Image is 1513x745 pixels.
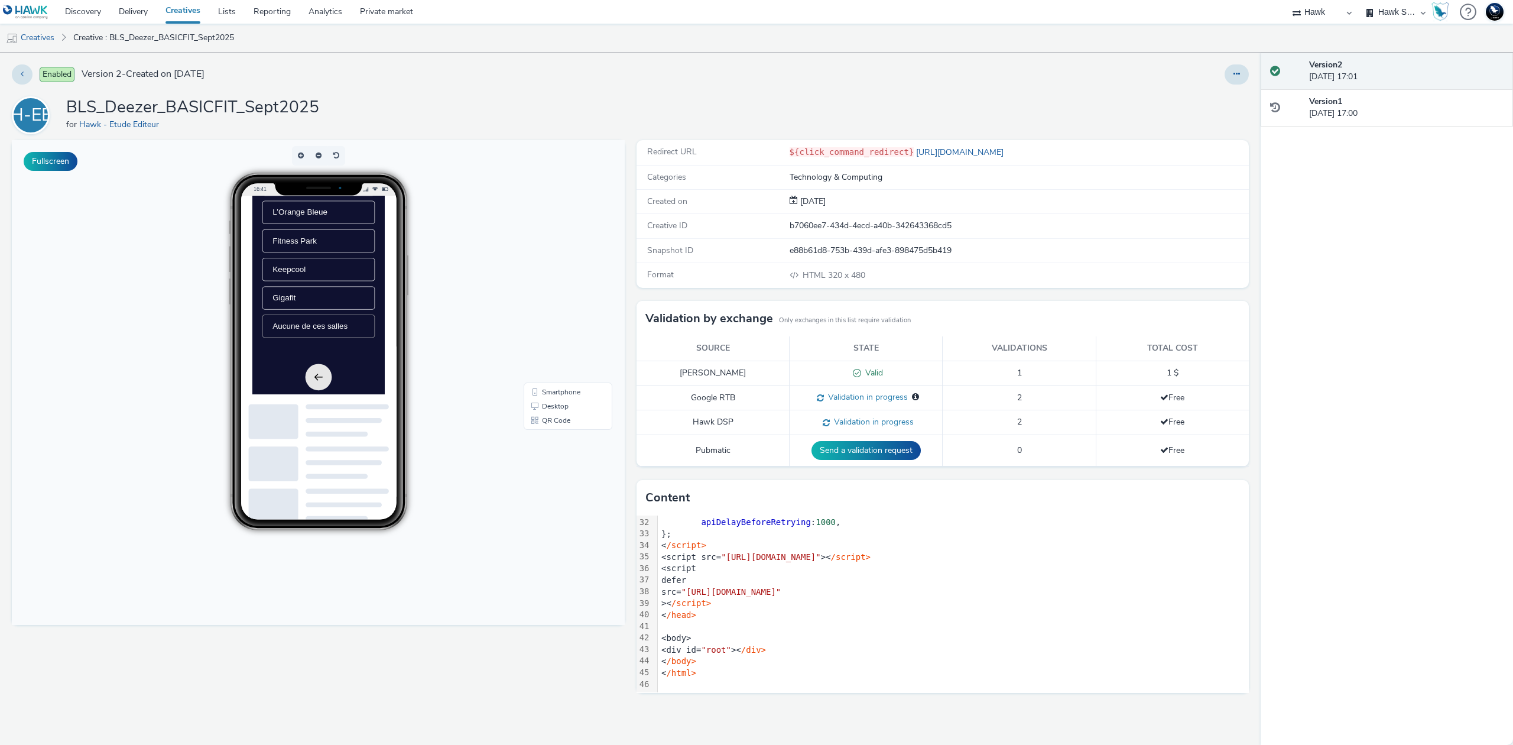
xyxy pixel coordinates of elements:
[1160,392,1184,403] span: Free
[824,391,908,403] span: Validation in progress
[1431,2,1449,21] img: Hawk Academy
[76,240,113,278] button: Previous
[637,644,651,656] div: 43
[637,336,790,361] th: Source
[637,410,790,435] td: Hawk DSP
[645,489,690,507] h3: Content
[10,99,51,132] div: H-EE
[637,621,651,633] div: 41
[1017,392,1022,403] span: 2
[861,367,883,378] span: Valid
[29,99,76,111] span: Keepcool
[798,196,826,207] span: [DATE]
[1309,59,1342,70] strong: Version 2
[790,147,914,157] code: ${click_command_redirect}
[1017,416,1022,427] span: 2
[658,540,1249,552] div: <
[637,632,651,644] div: 42
[801,270,865,281] span: 320 x 480
[637,528,651,540] div: 33
[647,196,687,207] span: Created on
[1309,59,1504,83] div: [DATE] 17:01
[647,269,674,280] span: Format
[1017,367,1022,378] span: 1
[741,645,766,655] span: /div>
[514,245,598,259] li: Smartphone
[66,119,79,130] span: for
[647,171,686,183] span: Categories
[637,517,651,529] div: 32
[637,679,651,691] div: 46
[658,644,1249,656] div: <div id= ><
[811,441,921,460] button: Send a validation request
[79,119,164,130] a: Hawk - Etude Editeur
[29,180,136,192] span: Aucune de ces salles
[790,220,1248,232] div: b7060ee7-434d-4ecd-a40b-342643368cd5
[671,598,711,608] span: /script>
[721,552,821,562] span: "[URL][DOMAIN_NAME]"
[779,316,911,325] small: Only exchanges in this list require validation
[645,310,773,328] h3: Validation by exchange
[647,245,693,256] span: Snapshot ID
[514,259,598,273] li: Desktop
[914,147,1008,158] a: [URL][DOMAIN_NAME]
[1160,445,1184,456] span: Free
[658,517,1249,529] div: : ,
[790,245,1248,257] div: e88b61d8-753b-439d-afe3-898475d5b419
[514,273,598,287] li: QR Code
[647,220,687,231] span: Creative ID
[831,552,871,562] span: /script>
[1309,96,1504,120] div: [DATE] 17:00
[1486,3,1504,21] img: Support Hawk
[29,17,107,30] span: L’Orange Bleue
[6,33,18,44] img: mobile
[40,67,74,82] span: Enabled
[12,109,54,121] a: H-EE
[637,655,651,667] div: 44
[658,633,1249,644] div: <body>
[29,140,61,152] span: Gigafit
[830,416,914,427] span: Validation in progress
[637,574,651,586] div: 37
[666,668,696,678] span: /html>
[666,610,696,620] span: /head>
[816,517,836,527] span: 1000
[637,386,790,410] td: Google RTB
[637,540,651,552] div: 34
[1160,416,1184,427] span: Free
[701,645,731,655] span: "root"
[24,152,77,171] button: Fullscreen
[943,336,1096,361] th: Validations
[658,563,1249,575] div: <script
[3,5,48,20] img: undefined Logo
[1431,2,1454,21] a: Hawk Academy
[29,58,92,70] span: Fitness Park
[530,263,557,270] span: Desktop
[790,336,943,361] th: State
[1096,336,1249,361] th: Total cost
[701,517,810,527] span: apiDelayBeforeRetrying
[66,96,319,119] h1: BLS_Deezer_BASICFIT_Sept2025
[241,46,254,52] span: 16:41
[67,24,240,52] a: Creative : BLS_Deezer_BASICFIT_Sept2025
[658,598,1249,610] div: ><
[637,551,651,563] div: 35
[530,248,569,255] span: Smartphone
[1167,367,1178,378] span: 1 $
[637,667,651,679] div: 45
[1309,96,1342,107] strong: Version 1
[658,587,1249,598] div: src=
[658,575,1249,587] div: defer
[637,361,790,386] td: [PERSON_NAME]
[637,586,651,598] div: 38
[798,196,826,208] div: Creation 25 September 2025, 17:00
[658,610,1249,621] div: <
[681,587,781,597] span: "[URL][DOMAIN_NAME]"
[647,146,697,157] span: Redirect URL
[658,656,1249,668] div: <
[82,67,204,81] span: Version 2 - Created on [DATE]
[803,270,828,281] span: HTML
[666,656,696,666] span: /body>
[1017,445,1022,456] span: 0
[637,435,790,467] td: Pubmatic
